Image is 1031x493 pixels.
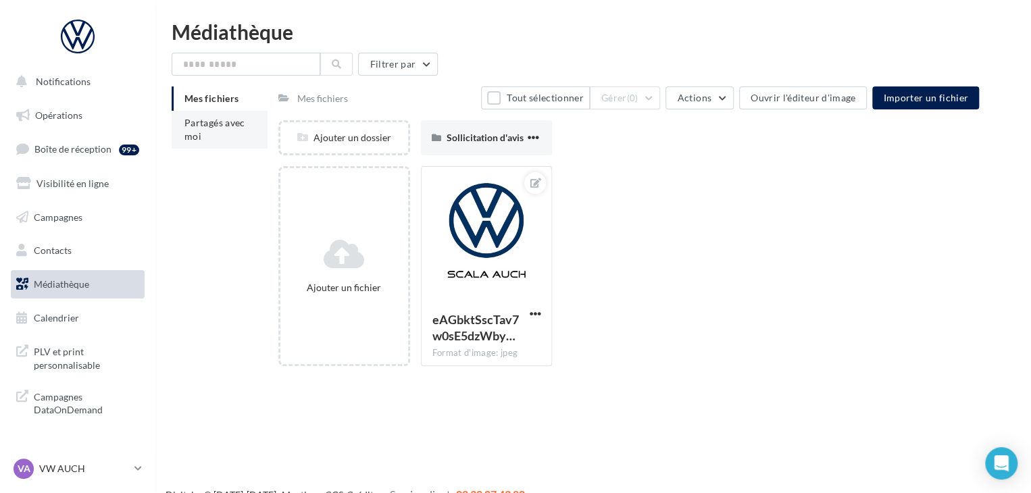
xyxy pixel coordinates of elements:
a: Contacts [8,236,147,265]
div: Ajouter un fichier [286,281,403,294]
span: Actions [677,92,711,103]
a: PLV et print personnalisable [8,337,147,377]
span: Importer un fichier [883,92,968,103]
a: Campagnes DataOnDemand [8,382,147,422]
span: Notifications [36,76,91,87]
a: Médiathèque [8,270,147,299]
button: Importer un fichier [872,86,979,109]
a: Visibilité en ligne [8,170,147,198]
a: VA VW AUCH [11,456,145,482]
span: (0) [627,93,638,103]
div: Mes fichiers [297,92,348,105]
span: PLV et print personnalisable [34,342,139,371]
span: eAGbktSscTav7w0sE5dzWbyFf8Yy3FTOMg8N3WdYooE9BTmajkaw40ou-1aUWwWskns_gilShyka-LM65Q=s0 [432,312,519,343]
a: Calendrier [8,304,147,332]
div: Médiathèque [172,22,1015,42]
span: Opérations [35,109,82,121]
span: Campagnes [34,211,82,222]
span: Sollicitation d'avis [447,132,524,143]
div: Ajouter un dossier [280,131,408,145]
button: Filtrer par [358,53,438,76]
span: Campagnes DataOnDemand [34,388,139,417]
span: Médiathèque [34,278,89,290]
a: Opérations [8,101,147,130]
span: VA [18,462,30,475]
div: Open Intercom Messenger [985,447,1017,479]
button: Tout sélectionner [481,86,589,109]
span: Boîte de réception [34,143,111,155]
span: Calendrier [34,312,79,323]
span: Partagés avec moi [184,117,245,142]
button: Gérer(0) [590,86,661,109]
div: Format d'image: jpeg [432,347,541,359]
a: Campagnes [8,203,147,232]
button: Actions [665,86,733,109]
p: VW AUCH [39,462,129,475]
span: Mes fichiers [184,93,238,104]
div: 99+ [119,145,139,155]
span: Visibilité en ligne [36,178,109,189]
button: Ouvrir l'éditeur d'image [739,86,867,109]
span: Contacts [34,244,72,256]
button: Notifications [8,68,142,96]
a: Boîte de réception99+ [8,134,147,163]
